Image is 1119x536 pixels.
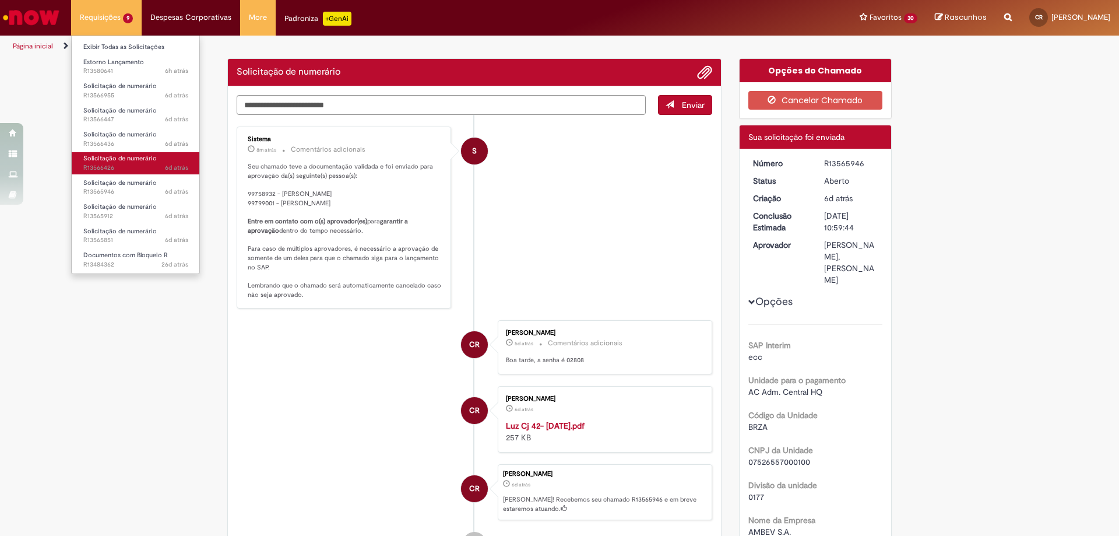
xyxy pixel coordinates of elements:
button: Adicionar anexos [697,65,712,80]
a: Aberto R13565851 : Solicitação de numerário [72,225,200,247]
span: CR [469,475,480,503]
p: [PERSON_NAME]! Recebemos seu chamado R13565946 e em breve estaremos atuando. [503,495,706,513]
span: Solicitação de numerário [83,130,157,139]
span: Rascunhos [945,12,987,23]
span: 6d atrás [165,115,188,124]
span: Enviar [682,100,705,110]
span: Estorno Lançamento [83,58,144,66]
div: Aberto [824,175,878,187]
b: CNPJ da Unidade [748,445,813,456]
span: ecc [748,352,762,362]
span: R13566436 [83,139,188,149]
b: Código da Unidade [748,410,818,421]
span: 6d atrás [512,481,530,488]
span: 6d atrás [165,91,188,100]
b: Nome da Empresa [748,515,815,526]
time: 25/09/2025 10:55:35 [165,212,188,220]
span: Sua solicitação foi enviada [748,132,844,142]
time: 25/09/2025 12:24:49 [165,163,188,172]
ul: Trilhas de página [9,36,737,57]
img: ServiceNow [1,6,61,29]
a: Aberto R13566426 : Solicitação de numerário [72,152,200,174]
time: 05/09/2025 11:24:33 [161,260,188,269]
span: R13580641 [83,66,188,76]
textarea: Digite sua mensagem aqui... [237,95,646,115]
a: Aberto R13565912 : Solicitação de numerário [72,201,200,222]
a: Luz Cj 42- [DATE].pdf [506,421,585,431]
span: S [472,137,477,165]
b: Entre em contato com o(s) aprovador(es) [248,217,367,226]
span: More [249,12,267,23]
span: 9 [123,13,133,23]
span: R13565946 [83,187,188,197]
p: Seu chamado teve a documentação validada e foi enviado para aprovação da(s) seguinte(s) pessoa(s)... [248,162,442,300]
div: Opções do Chamado [740,59,892,82]
a: Aberto R13565946 : Solicitação de numerário [72,177,200,198]
span: 26d atrás [161,260,188,269]
span: [PERSON_NAME] [1051,12,1110,22]
span: 0177 [748,492,764,502]
dt: Conclusão Estimada [744,210,816,233]
div: Carla Almeida Rocha [461,475,488,502]
span: Solicitação de numerário [83,202,157,211]
span: Solicitação de numerário [83,82,157,90]
div: Carla Almeida Rocha [461,397,488,424]
b: SAP Interim [748,340,791,351]
button: Cancelar Chamado [748,91,883,110]
span: 6d atrás [165,212,188,220]
div: [DATE] 10:59:44 [824,210,878,233]
div: [PERSON_NAME] [506,330,700,337]
time: 30/09/2025 10:52:44 [165,66,188,75]
div: 25/09/2025 10:59:40 [824,192,878,204]
span: 6h atrás [165,66,188,75]
span: Solicitação de numerário [83,106,157,115]
div: System [461,138,488,164]
h2: Solicitação de numerário Histórico de tíquete [237,67,340,78]
span: Requisições [80,12,121,23]
span: R13566426 [83,163,188,173]
span: R13484362 [83,260,188,269]
a: Aberto R13566955 : Solicitação de numerário [72,80,200,101]
time: 25/09/2025 14:32:46 [165,91,188,100]
dt: Aprovador [744,239,816,251]
div: [PERSON_NAME] [503,471,706,478]
span: AC Adm. Central HQ [748,387,822,397]
a: Rascunhos [935,12,987,23]
div: 257 KB [506,420,700,443]
span: CR [1035,13,1043,21]
dt: Número [744,157,816,169]
time: 25/09/2025 10:59:34 [515,406,533,413]
span: Despesas Corporativas [150,12,231,23]
span: Solicitação de numerário [83,227,157,236]
small: Comentários adicionais [291,145,365,155]
b: garantir a aprovação [248,217,410,235]
a: Aberto R13484362 : Documentos com Bloqueio R [72,249,200,271]
li: Carla Almeida Rocha [237,464,712,520]
time: 26/09/2025 12:17:34 [515,340,533,347]
span: 6d atrás [515,406,533,413]
div: R13565946 [824,157,878,169]
span: 6d atrás [165,163,188,172]
time: 25/09/2025 10:59:41 [165,187,188,196]
span: R13565851 [83,236,188,245]
a: Aberto R13566447 : Solicitação de numerário [72,104,200,126]
a: Página inicial [13,41,53,51]
div: [PERSON_NAME], [PERSON_NAME] [824,239,878,286]
a: Aberto R13566436 : Solicitação de numerário [72,128,200,150]
button: Enviar [658,95,712,115]
span: 8m atrás [256,146,276,153]
time: 25/09/2025 10:59:40 [512,481,530,488]
span: 07526557000100 [748,457,810,467]
p: Boa tarde, a senha é 02808 [506,356,700,365]
div: Carla Almeida Rocha [461,331,488,358]
span: BRZA [748,422,768,432]
small: Comentários adicionais [548,338,622,348]
b: Divisão da unidade [748,480,817,491]
div: [PERSON_NAME] [506,395,700,402]
b: Unidade para o pagamento [748,375,846,386]
a: Aberto R13580641 : Estorno Lançamento [72,56,200,78]
div: Sistema [248,136,442,143]
span: R13566955 [83,91,188,100]
span: CR [469,331,480,359]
